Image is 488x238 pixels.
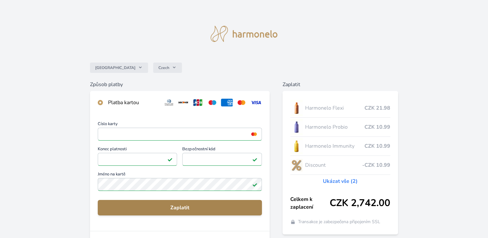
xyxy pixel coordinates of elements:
[290,138,303,154] img: IMMUNITY_se_stinem_x-lo.jpg
[98,122,262,128] span: Číslo karty
[192,99,204,106] img: jcb.svg
[221,99,233,106] img: amex.svg
[185,155,259,164] iframe: Iframe pro bezpečnostní kód
[364,123,390,131] span: CZK 10.99
[330,197,390,209] span: CZK 2,742.00
[235,99,247,106] img: mc.svg
[364,104,390,112] span: CZK 21.98
[290,157,303,173] img: discount-lo.png
[305,123,364,131] span: Harmonelo Probio
[323,177,358,185] a: Ukázat vše (2)
[305,104,364,112] span: Harmonelo Flexi
[290,195,330,211] span: Celkem k zaplacení
[283,81,398,88] h6: Zaplatit
[108,99,158,106] div: Platba kartou
[90,63,148,73] button: [GEOGRAPHIC_DATA]
[206,99,218,106] img: maestro.svg
[250,99,262,106] img: visa.svg
[305,142,364,150] span: Harmonelo Immunity
[305,161,362,169] span: Discount
[177,99,189,106] img: discover.svg
[167,157,173,162] img: Platné pole
[364,142,390,150] span: CZK 10.99
[252,182,257,187] img: Platné pole
[153,63,182,73] button: Czech
[211,26,278,42] img: logo.svg
[290,119,303,135] img: CLEAN_PROBIO_se_stinem_x-lo.jpg
[98,178,262,191] input: Jméno na kartěPlatné pole
[98,200,262,215] button: Zaplatit
[90,81,270,88] h6: Způsob platby
[103,204,257,212] span: Zaplatit
[362,161,390,169] span: -CZK 10.99
[158,65,169,70] span: Czech
[290,100,303,116] img: CLEAN_FLEXI_se_stinem_x-hi_(1)-lo.jpg
[252,157,257,162] img: Platné pole
[182,147,262,153] span: Bezpečnostní kód
[163,99,175,106] img: diners.svg
[95,65,135,70] span: [GEOGRAPHIC_DATA]
[101,130,259,139] iframe: Iframe pro číslo karty
[98,172,262,178] span: Jméno na kartě
[101,155,174,164] iframe: Iframe pro datum vypršení platnosti
[250,131,258,137] img: mc
[98,147,177,153] span: Konec platnosti
[298,219,380,225] span: Transakce je zabezpečena připojením SSL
